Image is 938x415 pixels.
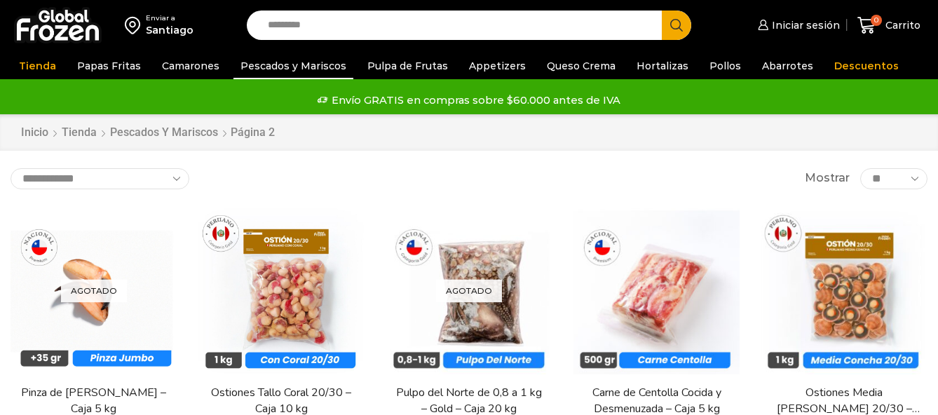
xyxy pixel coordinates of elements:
a: Pollos [702,53,748,79]
a: Pescados y Mariscos [233,53,353,79]
a: Tienda [12,53,63,79]
a: Pulpa de Frutas [360,53,455,79]
button: Search button [662,11,691,40]
a: Abarrotes [755,53,820,79]
a: 0 Carrito [854,9,924,42]
img: address-field-icon.svg [125,13,146,37]
select: Pedido de la tienda [11,168,189,189]
span: Página 2 [231,125,275,139]
p: Agotado [61,280,127,303]
a: Hortalizas [630,53,695,79]
a: Camarones [155,53,226,79]
span: 0 [871,15,882,26]
a: Inicio [20,125,49,141]
a: Tienda [61,125,97,141]
a: Iniciar sesión [754,11,840,39]
span: Mostrar [805,170,850,186]
a: Queso Crema [540,53,623,79]
a: Papas Fritas [70,53,148,79]
p: Agotado [436,280,502,303]
span: Carrito [882,18,920,32]
a: Pescados y Mariscos [109,125,219,141]
div: Santiago [146,23,193,37]
a: Descuentos [827,53,906,79]
nav: Breadcrumb [20,125,278,141]
a: Appetizers [462,53,533,79]
div: Enviar a [146,13,193,23]
span: Iniciar sesión [768,18,840,32]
